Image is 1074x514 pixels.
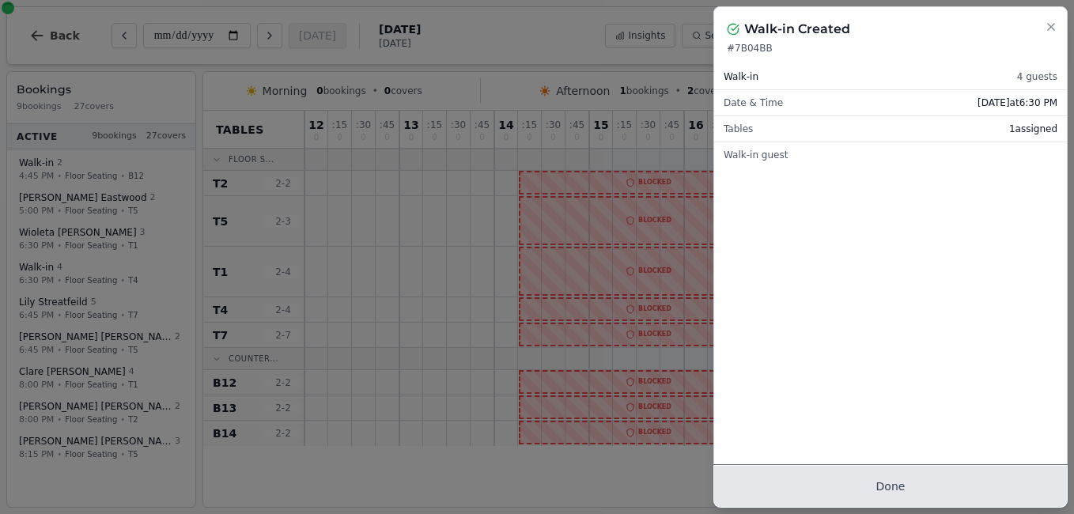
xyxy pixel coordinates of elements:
[724,123,753,135] span: Tables
[724,96,783,109] span: Date & Time
[744,20,850,39] h2: Walk-in Created
[727,42,1054,55] p: # 7B04BB
[724,70,758,83] span: Walk-in
[1017,70,1057,83] span: 4 guests
[714,466,1067,507] button: Done
[1009,123,1057,135] span: 1 assigned
[978,96,1057,109] span: [DATE] at 6:30 PM
[714,142,1067,168] div: Walk-in guest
